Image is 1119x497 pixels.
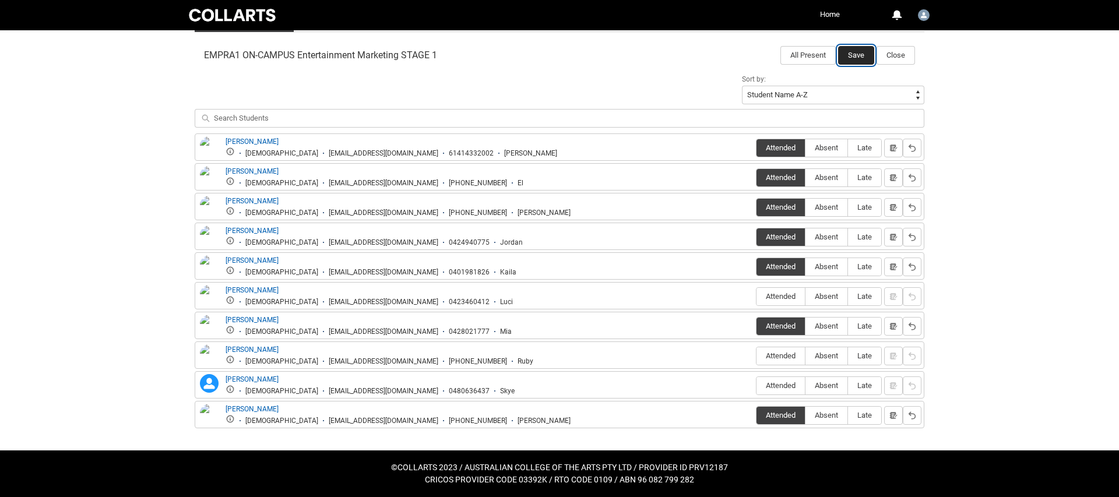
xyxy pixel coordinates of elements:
[329,387,438,396] div: [EMAIL_ADDRESS][DOMAIN_NAME]
[903,258,921,276] button: Reset
[884,228,903,246] button: Notes
[500,268,516,277] div: Kaila
[848,232,881,241] span: Late
[200,136,219,162] img: Alexander Kalotihos
[449,179,507,188] div: [PHONE_NUMBER]
[817,6,843,23] a: Home
[329,238,438,247] div: [EMAIL_ADDRESS][DOMAIN_NAME]
[903,347,921,365] button: Reset
[848,351,881,360] span: Late
[742,75,766,83] span: Sort by:
[903,287,921,306] button: Reset
[903,139,921,157] button: Reset
[918,9,930,21] img: Faculty.dprice
[756,292,805,301] span: Attended
[884,258,903,276] button: Notes
[805,203,847,212] span: Absent
[518,179,523,188] div: El
[884,168,903,187] button: Notes
[449,417,507,425] div: [PHONE_NUMBER]
[329,327,438,336] div: [EMAIL_ADDRESS][DOMAIN_NAME]
[226,167,279,175] a: [PERSON_NAME]
[200,225,219,251] img: Jordan Leah
[848,322,881,330] span: Late
[245,357,318,366] div: [DEMOGRAPHIC_DATA]
[756,232,805,241] span: Attended
[756,143,805,152] span: Attended
[848,262,881,271] span: Late
[848,143,881,152] span: Late
[756,322,805,330] span: Attended
[245,149,318,158] div: [DEMOGRAPHIC_DATA]
[805,322,847,330] span: Absent
[877,46,915,65] button: Close
[756,173,805,182] span: Attended
[848,411,881,420] span: Late
[200,404,219,429] img: Tamati Ngatai
[504,149,557,158] div: [PERSON_NAME]
[805,173,847,182] span: Absent
[204,50,437,61] span: EMPRA1 ON-CAMPUS Entertainment Marketing STAGE 1
[903,376,921,395] button: Reset
[449,209,507,217] div: [PHONE_NUMBER]
[756,262,805,271] span: Attended
[329,149,438,158] div: [EMAIL_ADDRESS][DOMAIN_NAME]
[518,357,533,366] div: Ruby
[449,357,507,366] div: [PHONE_NUMBER]
[903,168,921,187] button: Reset
[500,298,513,306] div: Luci
[805,262,847,271] span: Absent
[200,315,219,340] img: Mia Ziebarth
[449,327,490,336] div: 0428021777
[500,327,512,336] div: Mia
[226,138,279,146] a: [PERSON_NAME]
[848,292,881,301] span: Late
[200,285,219,311] img: Luci Robins
[903,317,921,336] button: Reset
[329,179,438,188] div: [EMAIL_ADDRESS][DOMAIN_NAME]
[329,417,438,425] div: [EMAIL_ADDRESS][DOMAIN_NAME]
[245,179,318,188] div: [DEMOGRAPHIC_DATA]
[756,203,805,212] span: Attended
[500,387,515,396] div: Skye
[756,411,805,420] span: Attended
[903,406,921,425] button: Reset
[518,209,571,217] div: [PERSON_NAME]
[518,417,571,425] div: [PERSON_NAME]
[884,139,903,157] button: Notes
[500,238,523,247] div: Jordan
[449,298,490,306] div: 0423460412
[903,228,921,246] button: Reset
[449,268,490,277] div: 0401981826
[245,417,318,425] div: [DEMOGRAPHIC_DATA]
[200,255,219,281] img: Kaila DePaoli
[195,109,924,128] input: Search Students
[226,375,279,383] a: [PERSON_NAME]
[245,209,318,217] div: [DEMOGRAPHIC_DATA]
[226,286,279,294] a: [PERSON_NAME]
[805,381,847,390] span: Absent
[200,196,219,221] img: Jeesa Johnson
[245,268,318,277] div: [DEMOGRAPHIC_DATA]
[756,381,805,390] span: Attended
[200,166,219,192] img: Ellen Jenkin
[226,197,279,205] a: [PERSON_NAME]
[915,5,932,23] button: User Profile Faculty.dprice
[756,351,805,360] span: Attended
[329,298,438,306] div: [EMAIL_ADDRESS][DOMAIN_NAME]
[226,316,279,324] a: [PERSON_NAME]
[329,209,438,217] div: [EMAIL_ADDRESS][DOMAIN_NAME]
[805,232,847,241] span: Absent
[245,327,318,336] div: [DEMOGRAPHIC_DATA]
[200,344,219,370] img: Ruby Brocklesby
[884,406,903,425] button: Notes
[226,405,279,413] a: [PERSON_NAME]
[805,143,847,152] span: Absent
[805,351,847,360] span: Absent
[903,198,921,217] button: Reset
[226,256,279,265] a: [PERSON_NAME]
[780,46,836,65] button: All Present
[245,238,318,247] div: [DEMOGRAPHIC_DATA]
[848,173,881,182] span: Late
[449,149,494,158] div: 61414332002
